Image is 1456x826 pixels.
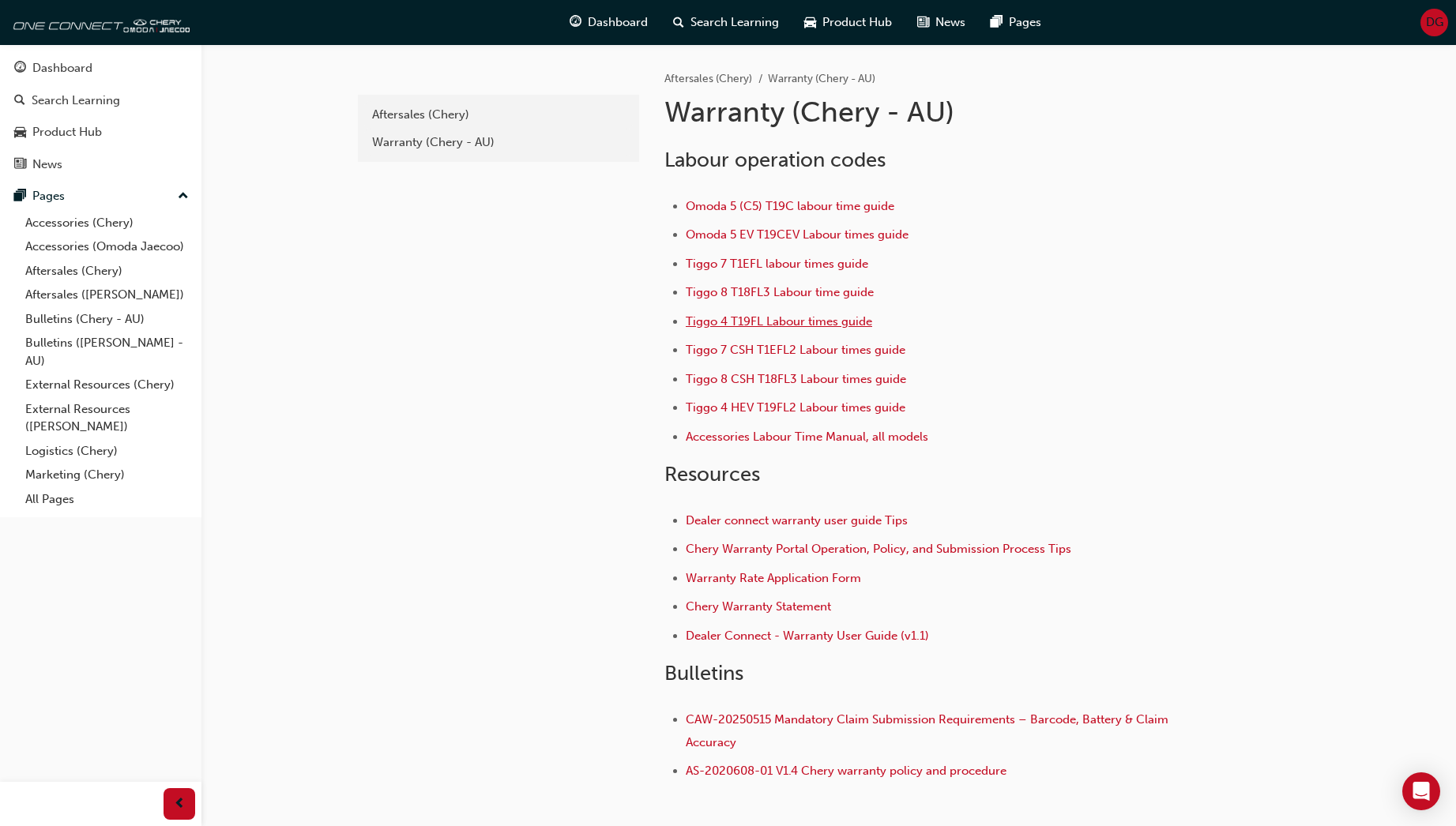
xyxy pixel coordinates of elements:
h1: Warranty (Chery - AU) [664,95,1183,130]
a: news-iconNews [905,6,978,39]
a: Omoda 5 (C5) T19C labour time guide [686,199,894,213]
span: guage-icon [14,62,26,76]
span: car-icon [804,13,816,32]
span: Labour operation codes [664,148,886,172]
button: DashboardSearch LearningProduct HubNews [6,51,195,182]
span: Bulletins [664,661,743,685]
a: External Resources ([PERSON_NAME]) [19,397,195,439]
a: Dealer connect warranty user guide Tips [686,513,908,528]
a: pages-iconPages [978,6,1054,39]
div: Product Hub [32,123,102,141]
a: AS-2020608-01 V1.4 Chery warranty policy and procedure [686,764,1006,778]
a: Logistics (Chery) [19,439,195,464]
a: Accessories (Chery) [19,211,195,235]
a: Marketing (Chery) [19,463,195,487]
span: Dashboard [588,13,648,32]
a: Warranty (Chery - AU) [364,129,633,156]
span: News [935,13,965,32]
img: oneconnect [8,6,190,38]
span: pages-icon [991,13,1003,32]
a: Aftersales (Chery) [19,259,195,283]
div: Dashboard [32,59,92,77]
span: Search Learning [690,13,779,32]
div: News [32,156,62,174]
a: search-iconSearch Learning [660,6,792,39]
a: Aftersales (Chery) [364,101,633,129]
a: All Pages [19,487,195,512]
a: Product Hub [6,118,195,147]
span: car-icon [14,126,26,140]
span: Pages [1009,13,1041,32]
a: CAW-20250515 Mandatory Claim Submission Requirements – Barcode, Battery & Claim Accuracy [686,712,1172,749]
button: Pages [6,182,195,211]
span: news-icon [14,158,26,172]
span: prev-icon [174,794,186,814]
a: guage-iconDashboard [557,6,660,39]
a: Tiggo 8 CSH T18FL3 Labour times guide [686,372,906,386]
a: Tiggo 4 HEV T19FL2 Labour times guide [686,400,905,415]
div: Search Learning [32,92,120,110]
a: Dealer Connect - Warranty User Guide (v1.1) [686,629,929,643]
span: pages-icon [14,190,26,204]
a: Bulletins ([PERSON_NAME] - AU) [19,331,195,373]
a: Warranty Rate Application Form [686,571,861,585]
a: Chery Warranty Portal Operation, Policy, and Submission Process Tips [686,542,1071,556]
span: search-icon [673,13,684,32]
a: Aftersales (Chery) [664,72,752,85]
a: Chery Warranty Statement [686,599,831,614]
a: Aftersales ([PERSON_NAME]) [19,283,195,307]
a: Bulletins (Chery - AU) [19,307,195,332]
button: DG [1420,9,1448,36]
span: news-icon [917,13,929,32]
li: Warranty (Chery - AU) [768,70,875,88]
span: guage-icon [570,13,581,32]
div: Warranty (Chery - AU) [372,133,625,152]
span: Product Hub [822,13,892,32]
a: Search Learning [6,86,195,115]
div: Aftersales (Chery) [372,106,625,124]
a: car-iconProduct Hub [792,6,905,39]
span: Resources [664,462,760,486]
div: Open Intercom Messenger [1402,772,1440,810]
a: News [6,150,195,179]
span: search-icon [14,94,25,108]
a: Tiggo 8 T18FL3 Labour time guide [686,285,874,299]
a: Accessories Labour Time Manual, all models [686,430,928,444]
a: Accessories (Omoda Jaecoo) [19,235,195,259]
a: External Resources (Chery) [19,373,195,397]
a: Omoda 5 EV T19CEV Labour times guide [686,227,909,242]
a: Tiggo 7 T1EFL labour times guide [686,257,868,271]
a: Tiggo 7 CSH T1EFL2 Labour times guide [686,343,905,357]
a: Dashboard [6,54,195,83]
div: Pages [32,187,65,205]
a: Tiggo 4 T19FL Labour times guide [686,314,872,329]
span: DG [1426,13,1443,32]
span: up-icon [178,186,189,207]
